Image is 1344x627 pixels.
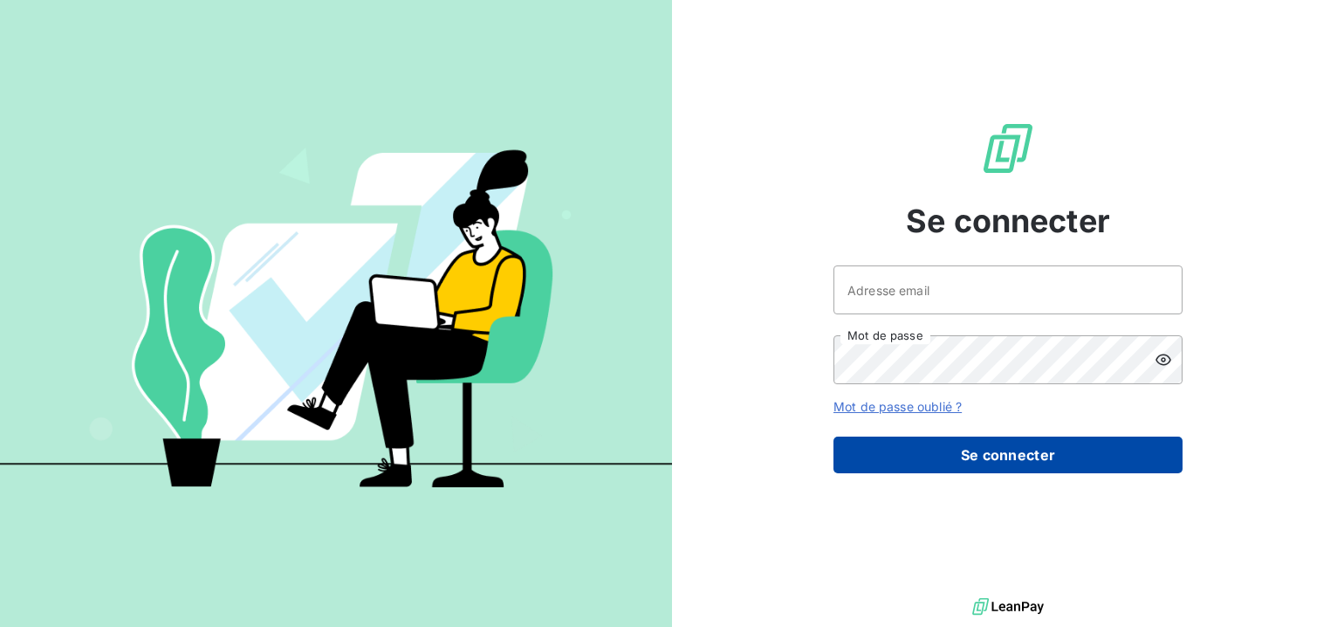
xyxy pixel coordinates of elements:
img: Logo LeanPay [980,121,1036,176]
a: Mot de passe oublié ? [833,399,962,414]
input: placeholder [833,265,1183,314]
span: Se connecter [906,197,1110,245]
img: logo [972,594,1044,620]
button: Se connecter [833,437,1183,473]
